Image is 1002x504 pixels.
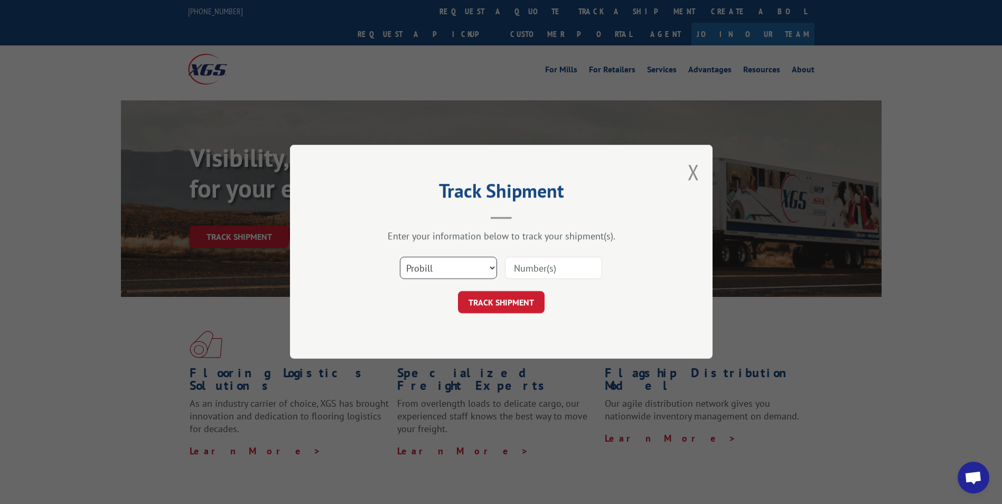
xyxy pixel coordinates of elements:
h2: Track Shipment [343,183,660,203]
div: Open chat [958,462,989,493]
input: Number(s) [505,257,602,279]
button: Close modal [688,158,699,186]
div: Enter your information below to track your shipment(s). [343,230,660,242]
button: TRACK SHIPMENT [458,292,545,314]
